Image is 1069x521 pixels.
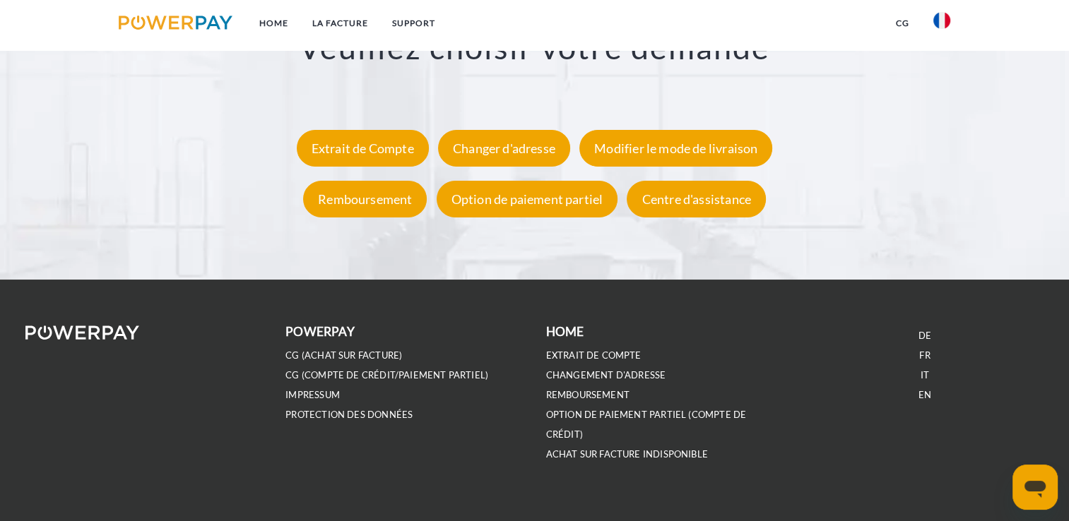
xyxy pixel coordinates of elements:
a: Modifier le mode de livraison [576,141,776,157]
a: Home [247,11,300,36]
a: FR [919,349,930,361]
a: PROTECTION DES DONNÉES [285,409,413,421]
a: LA FACTURE [300,11,380,36]
div: Changer d'adresse [438,131,570,167]
img: logo-powerpay-white.svg [25,325,139,340]
div: Centre d'assistance [627,181,765,218]
a: EXTRAIT DE COMPTE [546,349,642,361]
a: IT [921,369,929,381]
img: fr [933,12,950,29]
a: ACHAT SUR FACTURE INDISPONIBLE [546,448,708,460]
div: Extrait de Compte [297,131,429,167]
a: DE [919,330,931,342]
a: Centre d'assistance [623,192,769,208]
div: Modifier le mode de livraison [579,131,772,167]
a: IMPRESSUM [285,389,340,401]
a: Changement d'adresse [546,369,666,381]
b: POWERPAY [285,324,354,339]
a: Support [380,11,447,36]
div: Remboursement [303,181,427,218]
b: Home [546,324,584,339]
a: Extrait de Compte [293,141,432,157]
a: EN [919,389,931,401]
a: CG (achat sur facture) [285,349,402,361]
a: REMBOURSEMENT [546,389,630,401]
img: logo-powerpay.svg [119,16,232,30]
a: Changer d'adresse [435,141,574,157]
a: CG [884,11,921,36]
a: Remboursement [300,192,430,208]
div: Option de paiement partiel [437,181,618,218]
a: OPTION DE PAIEMENT PARTIEL (Compte de crédit) [546,409,747,441]
a: CG (Compte de crédit/paiement partiel) [285,369,488,381]
iframe: Bouton de lancement de la fenêtre de messagerie [1012,465,1058,510]
a: Option de paiement partiel [433,192,622,208]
